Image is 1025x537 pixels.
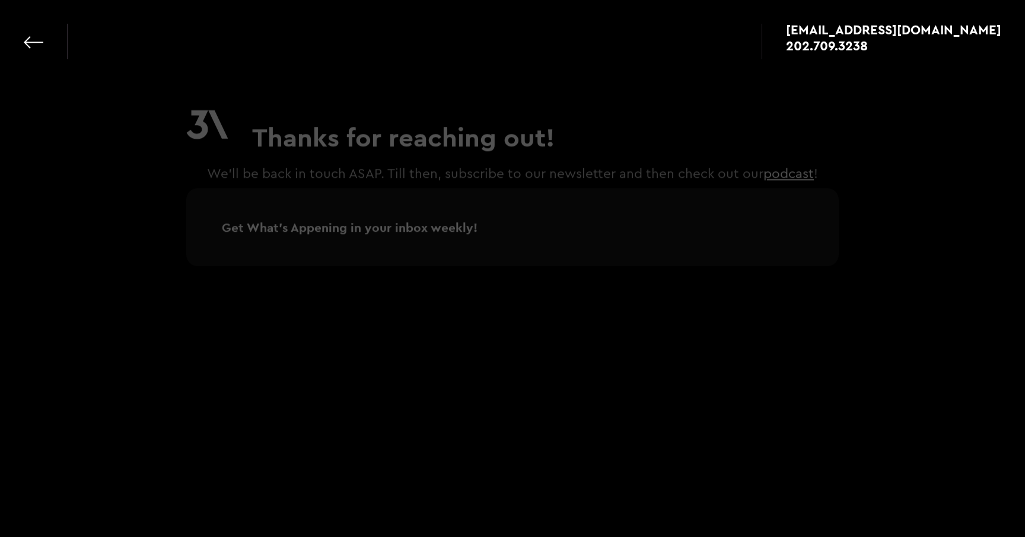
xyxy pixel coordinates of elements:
p: We'll be back in touch ASAP. Till then, subscribe to our newsletter and then check out our ! [186,165,839,185]
a: podcast [763,168,814,181]
h1: Thanks for reaching out! [252,122,555,153]
div: 202.709.3238 [786,40,868,52]
a: 202.709.3238 [786,40,1001,52]
h2: Get What's Appening in your inbox weekly! [222,219,478,236]
a: [EMAIL_ADDRESS][DOMAIN_NAME] [786,24,1001,36]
